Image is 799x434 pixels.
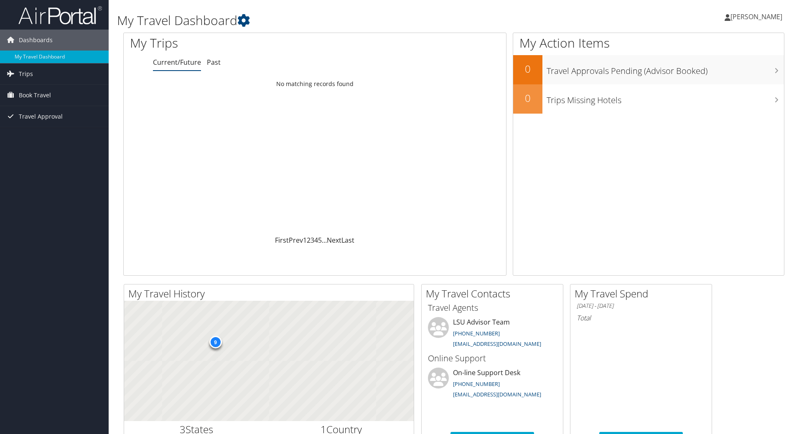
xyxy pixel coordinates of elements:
[426,287,563,301] h2: My Travel Contacts
[577,302,705,310] h6: [DATE] - [DATE]
[341,236,354,245] a: Last
[424,317,561,351] li: LSU Advisor Team
[124,76,506,91] td: No matching records found
[19,85,51,106] span: Book Travel
[130,34,341,52] h1: My Trips
[209,336,221,348] div: 9
[289,236,303,245] a: Prev
[453,330,500,337] a: [PHONE_NUMBER]
[310,236,314,245] a: 3
[577,313,705,322] h6: Total
[453,380,500,388] a: [PHONE_NUMBER]
[725,4,791,29] a: [PERSON_NAME]
[327,236,341,245] a: Next
[428,353,557,364] h3: Online Support
[19,106,63,127] span: Travel Approval
[318,236,322,245] a: 5
[513,55,784,84] a: 0Travel Approvals Pending (Advisor Booked)
[303,236,307,245] a: 1
[513,62,542,76] h2: 0
[547,90,784,106] h3: Trips Missing Hotels
[547,61,784,77] h3: Travel Approvals Pending (Advisor Booked)
[307,236,310,245] a: 2
[18,5,102,25] img: airportal-logo.png
[117,12,566,29] h1: My Travel Dashboard
[428,302,557,314] h3: Travel Agents
[513,91,542,105] h2: 0
[19,30,53,51] span: Dashboards
[575,287,712,301] h2: My Travel Spend
[513,34,784,52] h1: My Action Items
[424,368,561,402] li: On-line Support Desk
[19,63,33,84] span: Trips
[453,391,541,398] a: [EMAIL_ADDRESS][DOMAIN_NAME]
[314,236,318,245] a: 4
[128,287,414,301] h2: My Travel History
[730,12,782,21] span: [PERSON_NAME]
[513,84,784,114] a: 0Trips Missing Hotels
[453,340,541,348] a: [EMAIL_ADDRESS][DOMAIN_NAME]
[322,236,327,245] span: …
[207,58,221,67] a: Past
[275,236,289,245] a: First
[153,58,201,67] a: Current/Future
